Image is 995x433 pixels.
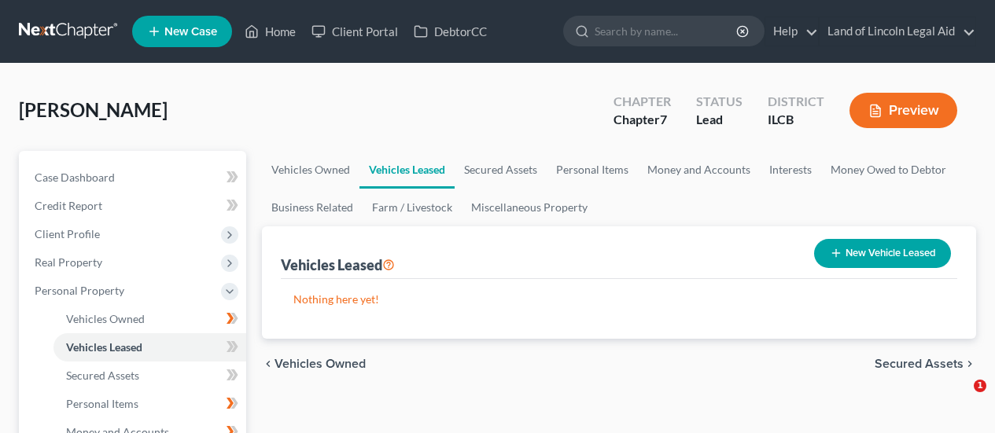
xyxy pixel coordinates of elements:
div: ILCB [768,111,824,129]
a: Help [765,17,818,46]
a: Land of Lincoln Legal Aid [820,17,975,46]
div: Status [696,93,743,111]
span: 7 [660,112,667,127]
span: Real Property [35,255,102,269]
span: Case Dashboard [35,171,115,184]
span: Vehicles Leased [66,340,142,354]
a: Farm / Livestock [363,189,462,226]
span: Secured Assets [875,358,964,370]
iframe: Intercom live chat [942,380,979,417]
span: 1 [974,380,986,392]
a: Secured Assets [53,361,246,390]
span: New Case [164,26,217,38]
div: Lead [696,111,743,129]
button: chevron_left Vehicles Owned [262,358,366,370]
span: Personal Items [66,397,138,410]
a: Business Related [262,189,363,226]
a: Vehicles Owned [53,305,246,333]
a: Vehicles Leased [53,333,246,361]
a: Client Portal [304,17,406,46]
a: Interests [760,151,821,189]
a: Money Owed to Debtor [821,151,956,189]
a: Vehicles Owned [262,151,359,189]
span: Secured Assets [66,369,139,382]
span: Client Profile [35,227,100,240]
a: Home [237,17,304,46]
div: Vehicles Leased [281,255,395,274]
p: Nothing here yet! [293,292,945,307]
a: Case Dashboard [22,163,246,192]
i: chevron_right [964,358,976,370]
a: Money and Accounts [638,151,760,189]
a: Miscellaneous Property [462,189,597,226]
a: DebtorCC [406,17,495,46]
button: Preview [849,93,957,128]
span: [PERSON_NAME] [19,98,168,121]
button: Secured Assets chevron_right [875,358,976,370]
span: Credit Report [35,199,102,212]
a: Credit Report [22,192,246,220]
a: Personal Items [53,390,246,418]
span: Vehicles Owned [275,358,366,370]
i: chevron_left [262,358,275,370]
span: Personal Property [35,284,124,297]
a: Vehicles Leased [359,151,455,189]
div: Chapter [614,93,671,111]
button: New Vehicle Leased [814,239,951,268]
div: District [768,93,824,111]
a: Personal Items [547,151,638,189]
a: Secured Assets [455,151,547,189]
input: Search by name... [595,17,739,46]
div: Chapter [614,111,671,129]
span: Vehicles Owned [66,312,145,325]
